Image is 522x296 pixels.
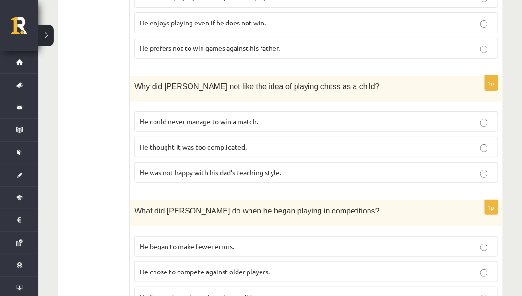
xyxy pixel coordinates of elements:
[485,75,498,91] p: 1p
[11,17,38,41] a: Rīgas 1. Tālmācības vidusskola
[480,20,488,28] input: He enjoys playing even if he does not win.
[140,18,266,27] span: He enjoys playing even if he does not win.
[140,168,281,177] span: He was not happy with his dad’s teaching style.
[140,142,247,151] span: He thought it was too complicated.
[140,117,258,126] span: He could never manage to win a match.
[134,207,380,215] span: What did [PERSON_NAME] do when he began playing in competitions?
[480,244,488,251] input: He began to make fewer errors.
[480,170,488,178] input: He was not happy with his dad’s teaching style.
[134,83,379,91] span: Why did [PERSON_NAME] not like the idea of playing chess as a child?
[480,269,488,277] input: He chose to compete against older players.
[140,242,234,250] span: He began to make fewer errors.
[480,46,488,53] input: He prefers not to win games against his father.
[480,144,488,152] input: He thought it was too complicated.
[140,267,270,276] span: He chose to compete against older players.
[480,119,488,127] input: He could never manage to win a match.
[485,200,498,215] p: 1p
[140,44,280,52] span: He prefers not to win games against his father.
